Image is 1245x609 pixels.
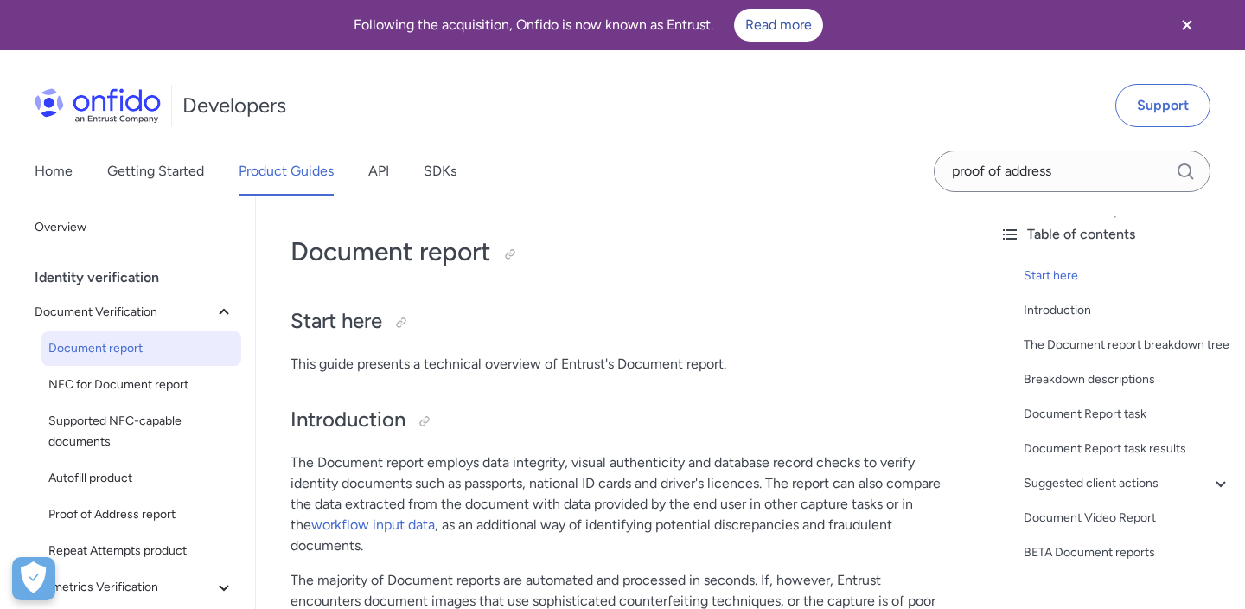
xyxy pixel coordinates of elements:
a: BETA Document reports [1024,542,1231,563]
div: Identity verification [35,260,248,295]
a: NFC for Document report [41,368,241,402]
input: Onfido search input field [934,151,1210,192]
span: Overview [35,217,234,238]
span: Proof of Address report [48,504,234,525]
a: Getting Started [107,147,204,196]
span: Autofill product [48,468,234,489]
a: workflow input data [311,516,435,533]
a: Document report [41,331,241,366]
a: Read more [734,9,823,42]
div: Cookie Preferences [12,557,55,600]
img: Onfido Logo [35,88,161,123]
p: This guide presents a technical overview of Entrust's Document report. [290,354,951,375]
button: Biometrics Verification [28,570,241,605]
h1: Document report [290,234,951,269]
span: Repeat Attempts product [48,541,234,561]
a: Proof of Address report [41,497,241,532]
svg: Close banner [1177,15,1197,35]
button: Document Verification [28,295,241,330]
div: Following the acquisition, Onfido is now known as Entrust. [21,9,1155,42]
div: Table of contents [999,224,1231,245]
a: Document Report task [1024,404,1231,425]
a: Support [1115,84,1210,127]
a: The Document report breakdown tree [1024,335,1231,356]
span: Supported NFC-capable documents [48,411,234,452]
a: Document Video Report [1024,508,1231,529]
a: Introduction [1024,300,1231,321]
p: The Document report employs data integrity, visual authenticity and database record checks to ver... [290,452,951,556]
h1: Developers [182,92,286,119]
a: API [368,147,389,196]
h2: Start here [290,307,951,337]
a: Home [35,147,73,196]
span: Document report [48,338,234,359]
a: Suggested client actions [1024,473,1231,494]
span: NFC for Document report [48,375,234,395]
a: Product Guides [239,147,334,196]
button: Close banner [1155,3,1219,47]
a: SDKs [424,147,456,196]
a: Overview [28,210,241,245]
a: Supported NFC-capable documents [41,404,241,459]
a: Breakdown descriptions [1024,369,1231,390]
span: Biometrics Verification [35,577,214,598]
button: Open Preferences [12,557,55,600]
span: Document Verification [35,302,214,323]
a: Autofill product [41,461,241,496]
a: Document Report task results [1024,439,1231,459]
a: Start here [1024,266,1231,286]
h2: Introduction [290,406,951,435]
a: Repeat Attempts product [41,534,241,568]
